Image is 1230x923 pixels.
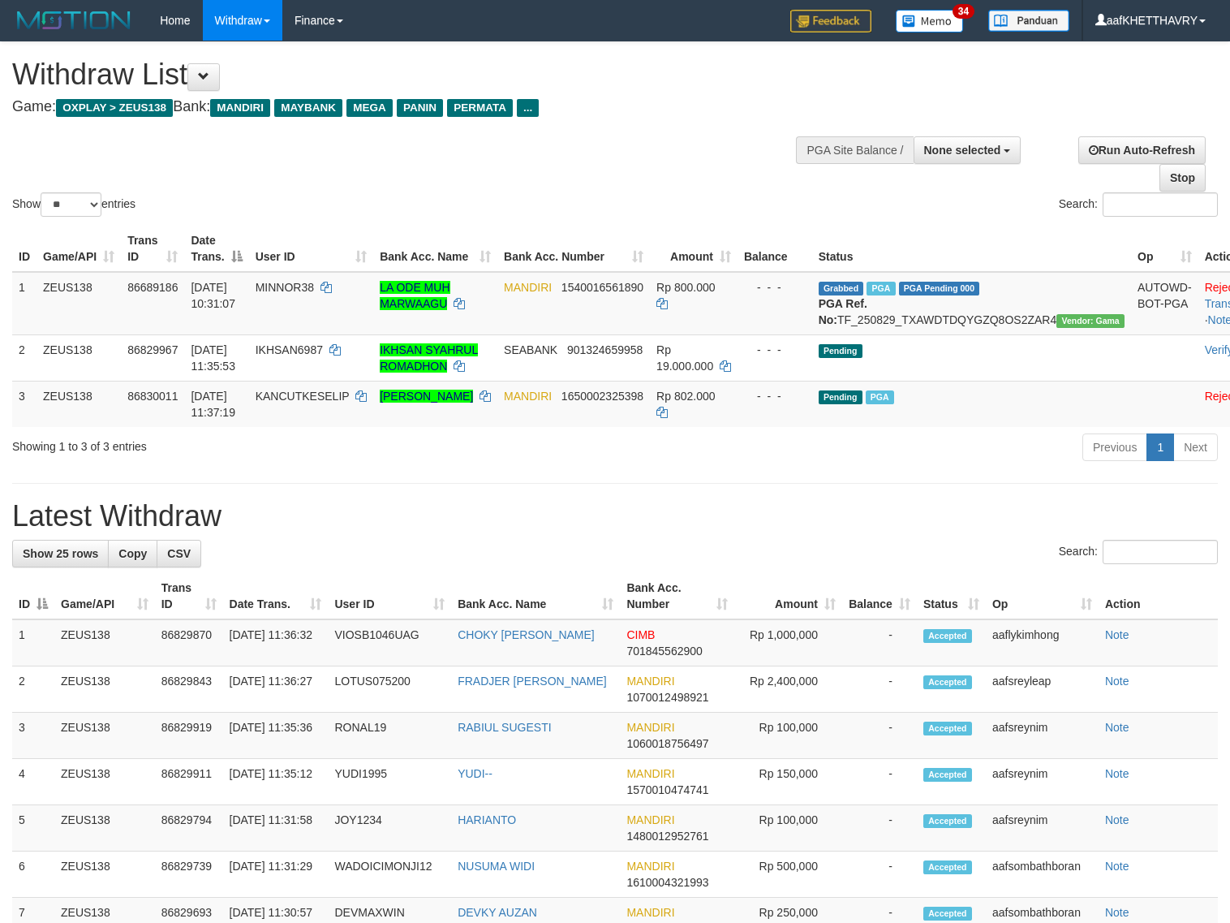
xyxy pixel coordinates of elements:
td: ZEUS138 [54,805,155,852]
td: - [842,852,917,898]
td: 3 [12,713,54,759]
td: Rp 1,000,000 [734,619,842,666]
th: User ID: activate to sort column ascending [328,573,451,619]
span: MAYBANK [274,99,342,117]
span: MANDIRI [504,281,552,294]
td: 5 [12,805,54,852]
td: 2 [12,666,54,713]
a: Next [1173,433,1218,461]
td: 4 [12,759,54,805]
td: ZEUS138 [37,334,121,381]
a: Note [1105,767,1129,780]
a: 1 [1146,433,1174,461]
th: Amount: activate to sort column ascending [650,226,738,272]
th: Balance [738,226,812,272]
span: ... [517,99,539,117]
td: 86829911 [155,759,223,805]
label: Search: [1059,540,1218,564]
td: - [842,713,917,759]
td: 86829739 [155,852,223,898]
td: 86829843 [155,666,223,713]
th: Action [1099,573,1218,619]
td: - [842,666,917,713]
a: Note [1105,628,1129,641]
td: 1 [12,272,37,335]
span: MANDIRI [626,906,674,919]
td: AUTOWD-BOT-PGA [1131,272,1198,335]
th: ID: activate to sort column descending [12,573,54,619]
span: Accepted [923,629,972,643]
td: 86829919 [155,713,223,759]
span: Pending [819,344,862,358]
span: KANCUTKESELIP [256,390,350,403]
td: ZEUS138 [54,852,155,898]
span: MEGA [346,99,393,117]
td: [DATE] 11:31:29 [223,852,329,898]
td: 1 [12,619,54,666]
th: Op: activate to sort column ascending [986,573,1099,619]
td: [DATE] 11:31:58 [223,805,329,852]
span: Vendor URL: https://trx31.1velocity.biz [1056,314,1125,328]
span: [DATE] 10:31:07 [191,281,235,310]
td: JOY1234 [328,805,451,852]
a: CHOKY [PERSON_NAME] [458,628,595,641]
a: Stop [1159,164,1206,192]
td: aaflykimhong [986,619,1099,666]
span: MANDIRI [504,390,552,403]
th: Bank Acc. Number: activate to sort column ascending [620,573,734,619]
span: Copy 901324659958 to clipboard [567,343,643,356]
th: Game/API: activate to sort column ascending [37,226,121,272]
span: OXPLAY > ZEUS138 [56,99,173,117]
a: Note [1105,675,1129,688]
th: Game/API: activate to sort column ascending [54,573,155,619]
span: 86829967 [127,343,178,356]
span: Copy [118,547,147,560]
span: Rp 800.000 [656,281,715,294]
label: Search: [1059,192,1218,217]
span: MANDIRI [626,860,674,873]
a: Run Auto-Refresh [1078,136,1206,164]
a: CSV [157,540,201,567]
span: PERMATA [447,99,513,117]
span: Accepted [923,907,972,921]
td: Rp 100,000 [734,805,842,852]
div: PGA Site Balance / [796,136,913,164]
th: Bank Acc. Name: activate to sort column ascending [373,226,497,272]
span: Copy 701845562900 to clipboard [626,645,702,658]
span: CIMB [626,628,655,641]
span: 86689186 [127,281,178,294]
span: MANDIRI [626,813,674,826]
a: IKHSAN SYAHRUL ROMADHON [380,343,478,373]
span: Accepted [923,722,972,735]
td: [DATE] 11:35:12 [223,759,329,805]
a: DEVKY AUZAN [458,906,537,919]
th: Bank Acc. Name: activate to sort column ascending [451,573,620,619]
td: VIOSB1046UAG [328,619,451,666]
span: Copy 1480012952761 to clipboard [626,830,708,843]
a: FRADJER [PERSON_NAME] [458,675,607,688]
td: aafsreynim [986,759,1099,805]
td: aafsreyleap [986,666,1099,713]
a: LA ODE MUH MARWAAGU [380,281,449,310]
span: Copy 1540016561890 to clipboard [561,281,643,294]
a: HARIANTO [458,813,516,826]
td: [DATE] 11:36:27 [223,666,329,713]
span: MANDIRI [626,767,674,780]
span: 86830011 [127,390,178,403]
th: Date Trans.: activate to sort column descending [184,226,248,272]
span: CSV [167,547,191,560]
span: Show 25 rows [23,547,98,560]
span: Copy 1060018756497 to clipboard [626,737,708,750]
a: YUDI-- [458,767,492,780]
td: TF_250829_TXAWDTDQYGZQ8OS2ZAR4 [812,272,1131,335]
span: Accepted [923,675,972,689]
span: Copy 1650002325398 to clipboard [561,390,643,403]
td: ZEUS138 [37,381,121,427]
td: aafsreynim [986,713,1099,759]
img: MOTION_logo.png [12,8,135,32]
td: ZEUS138 [37,272,121,335]
h1: Latest Withdraw [12,500,1218,533]
td: Rp 100,000 [734,713,842,759]
span: Rp 19.000.000 [656,343,713,373]
span: Copy 1610004321993 to clipboard [626,876,708,889]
